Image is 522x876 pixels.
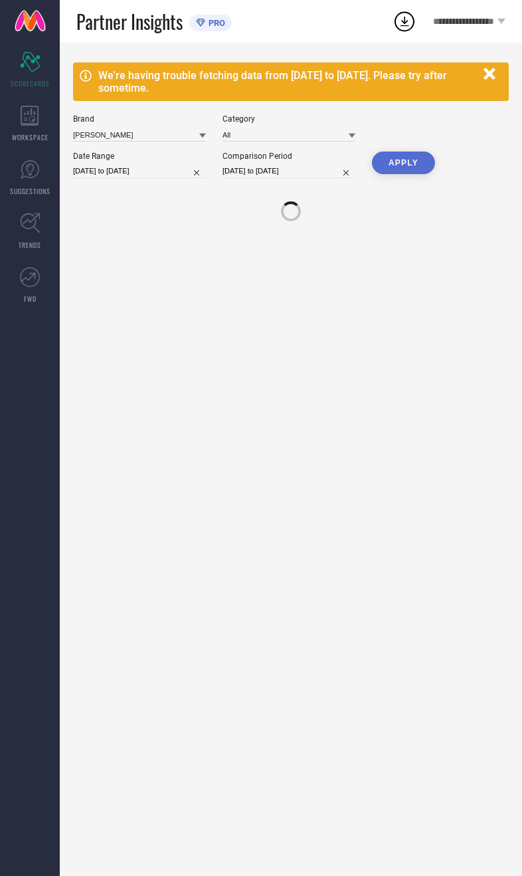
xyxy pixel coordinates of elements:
[10,186,50,196] span: SUGGESTIONS
[24,294,37,304] span: FWD
[222,152,355,161] div: Comparison Period
[205,18,225,28] span: PRO
[222,164,355,178] input: Select comparison period
[222,114,355,124] div: Category
[19,240,41,250] span: TRENDS
[76,8,183,35] span: Partner Insights
[392,9,416,33] div: Open download list
[372,152,435,174] button: APPLY
[73,152,206,161] div: Date Range
[98,69,477,94] div: We're having trouble fetching data from [DATE] to [DATE]. Please try after sometime.
[73,114,206,124] div: Brand
[12,132,48,142] span: WORKSPACE
[73,164,206,178] input: Select date range
[11,78,50,88] span: SCORECARDS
